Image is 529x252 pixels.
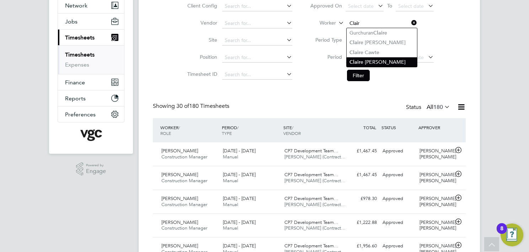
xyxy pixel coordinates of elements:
img: vgcgroup-logo-retina.png [80,130,102,141]
span: 30 of [176,103,189,110]
div: £978.30 [343,193,380,205]
button: Timesheets [58,30,124,45]
input: Search for... [222,19,292,28]
span: [PERSON_NAME] [161,172,198,178]
label: Position [185,54,217,60]
a: Go to home page [58,130,124,141]
span: TOTAL [363,125,376,130]
label: Period Type [310,37,342,43]
button: Jobs [58,14,124,29]
span: Powered by [86,162,106,168]
span: CP7 Development Team… [284,219,338,225]
span: [PERSON_NAME] (Contract… [284,201,346,208]
a: Timesheets [65,51,95,58]
div: [PERSON_NAME] [PERSON_NAME] [417,217,454,235]
input: Search for... [222,53,292,63]
span: Select date [398,3,424,9]
button: Reports [58,90,124,106]
div: £1,222.88 [343,217,380,229]
b: Clair [349,49,360,56]
span: Select date [348,3,374,9]
span: [DATE] - [DATE] [223,195,256,201]
label: Approved On [310,2,342,9]
li: Gurchuran e [347,28,417,38]
span: [DATE] - [DATE] [223,148,256,154]
li: e [PERSON_NAME] [347,57,417,67]
span: [PERSON_NAME] (Contract… [284,225,346,231]
div: Timesheets [58,45,124,74]
label: Worker [304,20,336,27]
div: Approved [380,169,417,181]
span: Manual [223,225,238,231]
span: VENDOR [283,130,301,136]
a: Expenses [65,61,89,68]
span: [PERSON_NAME] (Contract… [284,154,346,160]
div: WORKER [159,121,220,140]
span: CP7 Development Team… [284,172,338,178]
span: [PERSON_NAME] (Contract… [284,178,346,184]
span: [PERSON_NAME] [161,243,198,249]
span: Preferences [65,111,96,118]
label: Client Config [185,2,217,9]
div: Approved [380,217,417,229]
div: STATUS [380,121,417,134]
span: CP7 Development Team… [284,195,338,201]
span: CP7 Development Team… [284,148,338,154]
label: Vendor [185,20,217,26]
input: Search for... [222,70,292,80]
div: Approved [380,145,417,157]
span: Network [65,2,87,9]
span: [DATE] - [DATE] [223,219,256,225]
div: Status [406,103,451,112]
a: Powered byEngage [76,162,106,176]
div: £1,467.45 [343,169,380,181]
b: Clair [373,30,384,36]
input: Search for... [347,19,417,28]
span: Select date [398,54,424,61]
button: Finance [58,74,124,90]
div: [PERSON_NAME] [PERSON_NAME] [417,193,454,211]
li: e [PERSON_NAME] [347,38,417,47]
div: Approved [380,193,417,205]
label: Period [310,54,342,60]
input: Search for... [222,1,292,11]
label: Site [185,37,217,43]
label: All [427,104,450,111]
span: 180 Timesheets [176,103,229,110]
div: [PERSON_NAME] [PERSON_NAME] [417,145,454,163]
div: SITE [282,121,343,140]
b: Clair [349,59,360,65]
span: [PERSON_NAME] [161,148,198,154]
span: / [178,125,180,130]
div: £1,467.45 [343,145,380,157]
span: TYPE [222,130,232,136]
span: [DATE] - [DATE] [223,243,256,249]
div: PERIOD [220,121,282,140]
label: Timesheet ID [185,71,217,77]
span: Jobs [65,18,78,25]
span: Construction Manager [161,225,207,231]
div: 8 [500,229,503,238]
span: Construction Manager [161,154,207,160]
div: Approved [380,240,417,252]
span: Manual [223,178,238,184]
span: Construction Manager [161,178,207,184]
button: Preferences [58,106,124,122]
span: Manual [223,201,238,208]
div: [PERSON_NAME] [PERSON_NAME] [417,169,454,187]
div: Showing [153,103,231,110]
b: Clair [349,40,360,46]
span: 180 [433,104,443,111]
span: To [385,1,394,10]
span: [PERSON_NAME] [161,195,198,201]
span: Timesheets [65,34,95,41]
button: Open Resource Center, 8 new notifications [501,224,523,246]
div: APPROVER [417,121,454,134]
span: Engage [86,168,106,174]
span: Finance [65,79,85,86]
span: Construction Manager [161,201,207,208]
span: [PERSON_NAME] [161,219,198,225]
span: Reports [65,95,86,102]
span: CP7 Development Team… [284,243,338,249]
span: [DATE] - [DATE] [223,172,256,178]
